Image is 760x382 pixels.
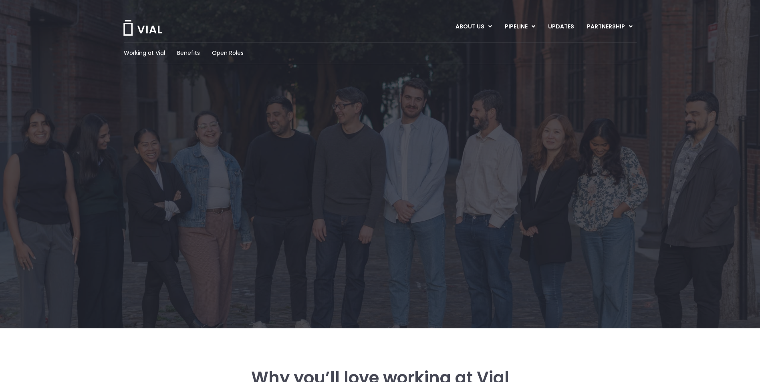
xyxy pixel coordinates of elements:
[124,49,165,57] a: Working at Vial
[212,49,244,57] a: Open Roles
[177,49,200,57] a: Benefits
[123,20,163,36] img: Vial Logo
[581,20,639,34] a: PARTNERSHIPMenu Toggle
[498,20,541,34] a: PIPELINEMenu Toggle
[449,20,498,34] a: ABOUT USMenu Toggle
[542,20,580,34] a: UPDATES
